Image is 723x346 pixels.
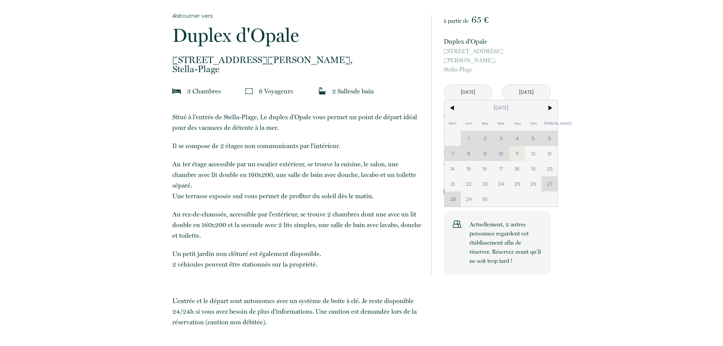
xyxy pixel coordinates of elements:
span: Lun [461,115,477,131]
button: Réserver [444,181,551,202]
span: à partir de [444,17,469,24]
span: 11 [509,146,526,161]
span: 25 [509,176,526,191]
p: Taxe de séjour [444,149,479,158]
span: 20 [542,161,558,176]
span: 13 [542,146,558,161]
span: [STREET_ADDRESS][PERSON_NAME], [444,47,551,65]
p: Stella-Plage [172,55,421,74]
img: users [453,220,461,228]
p: Situé à l'entrée de Stella-Plage, Le duplex d'Opale vous permet un point de départ idéal pour des... [172,112,421,133]
span: 19 [525,161,542,176]
span: 23 [477,176,493,191]
span: [STREET_ADDRESS][PERSON_NAME], [172,55,421,65]
span: 12 [525,146,542,161]
span: 18 [509,161,526,176]
span: s [290,87,293,95]
span: 29 [461,191,477,207]
span: [PERSON_NAME] [542,115,558,131]
span: Dim [444,115,461,131]
p: 3 Chambre [187,86,221,96]
span: 65 € [471,14,488,25]
p: 6 Voyageur [259,86,293,96]
span: 16 [477,161,493,176]
p: Un petit jardin non clôturé est également disponible. 2 véhicules peuvent être stationnés sur la ... [172,248,421,270]
span: 22 [461,176,477,191]
span: 14 [444,161,461,176]
span: 26 [525,176,542,191]
span: Jeu [509,115,526,131]
p: Au rez-de-chaussée, accessible par l'extérieur, se trouve 2 chambres dont une avec un lit double ... [172,209,421,241]
p: 2 Salle de bain [332,86,374,96]
span: s [351,87,353,95]
span: 30 [477,191,493,207]
span: s [218,87,221,95]
span: Ven [525,115,542,131]
p: Il se compose de 2 étages non communicants par l'intérieur. [172,141,421,151]
span: < [444,100,461,115]
p: Total [444,161,456,171]
span: 21 [444,176,461,191]
p: L’entrée et le départ sont autonomes avec un système de boite à clé. Je reste disponible 24/24h s... [172,295,421,327]
img: guests [245,87,253,95]
span: 17 [493,161,509,176]
p: Duplex d'Opale [444,36,551,47]
a: Retourner vers [172,12,421,20]
span: 15 [461,161,477,176]
p: Duplex d'Opale [172,26,421,45]
input: Départ [502,85,550,100]
span: [DATE] [461,100,542,115]
span: Mer [493,115,509,131]
span: > [542,100,558,115]
p: Frais de ménage [444,137,484,146]
p: Actuellement, 2 autres personnes regardent cet établissement afin de réserver. Réservez avant qu’... [469,220,542,265]
p: Stella-Plage [444,47,551,74]
input: Arrivée [444,85,492,100]
span: 24 [493,176,509,191]
span: Mar [477,115,493,131]
p: Au 1er étage accessible par un escalier extérieur, se trouve la cuisine, le salon, une chambre av... [172,159,421,201]
p: 94.5 € × 2 nuit [444,125,483,134]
